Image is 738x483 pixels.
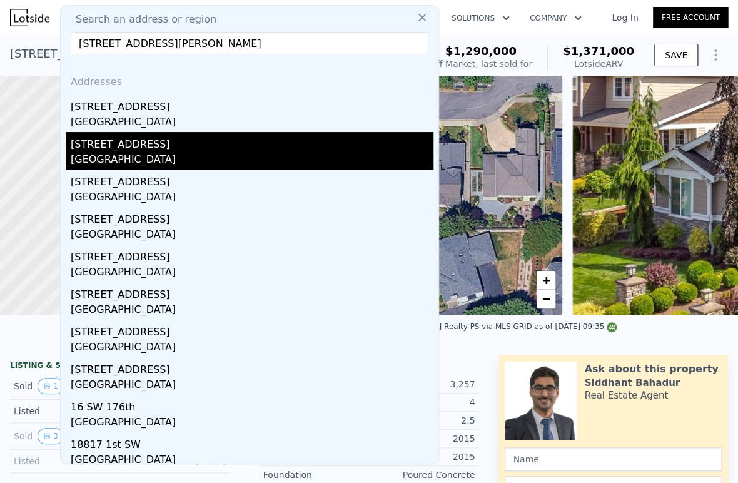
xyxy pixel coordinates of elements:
[703,43,728,68] button: Show Options
[14,378,106,394] div: Sold
[71,302,433,320] div: [GEOGRAPHIC_DATA]
[71,245,433,265] div: [STREET_ADDRESS]
[71,432,433,452] div: 18817 1st SW
[71,94,433,114] div: [STREET_ADDRESS]
[71,452,433,470] div: [GEOGRAPHIC_DATA]
[71,415,433,432] div: [GEOGRAPHIC_DATA]
[71,282,433,302] div: [STREET_ADDRESS]
[71,377,433,395] div: [GEOGRAPHIC_DATA]
[14,405,106,417] div: Listed
[563,44,634,58] span: $1,371,000
[584,377,679,389] div: Siddhant Bahadur
[38,428,64,444] button: View historical data
[445,44,517,58] span: $1,290,000
[71,114,433,132] div: [GEOGRAPHIC_DATA]
[563,58,634,70] div: Lotside ARV
[263,469,369,481] div: Foundation
[10,45,312,63] div: [STREET_ADDRESS] , [GEOGRAPHIC_DATA] , WA 98166
[10,9,49,26] img: Lotside
[71,190,433,207] div: [GEOGRAPHIC_DATA]
[71,265,433,282] div: [GEOGRAPHIC_DATA]
[71,395,433,415] div: 16 SW 176th
[520,7,592,29] button: Company
[66,12,216,27] span: Search an address or region
[597,11,653,24] a: Log In
[14,428,109,444] div: Sold
[71,207,433,227] div: [STREET_ADDRESS]
[10,360,230,373] div: LISTING & SALE HISTORY
[71,320,433,340] div: [STREET_ADDRESS]
[71,32,428,54] input: Enter an address, city, region, neighborhood or zip code
[654,44,698,66] button: SAVE
[71,152,433,170] div: [GEOGRAPHIC_DATA]
[369,469,475,481] div: Poured Concrete
[584,362,718,377] div: Ask about this property
[537,290,555,308] a: Zoom out
[505,447,722,471] input: Name
[607,322,617,332] img: NWMLS Logo
[584,389,668,402] div: Real Estate Agent
[542,291,550,307] span: −
[71,132,433,152] div: [STREET_ADDRESS]
[442,7,520,29] button: Solutions
[38,378,64,394] button: View historical data
[71,170,433,190] div: [STREET_ADDRESS]
[71,357,433,377] div: [STREET_ADDRESS]
[653,7,728,28] a: Free Account
[542,272,550,288] span: +
[71,340,433,357] div: [GEOGRAPHIC_DATA]
[71,227,433,245] div: [GEOGRAPHIC_DATA]
[14,455,109,467] div: Listed
[430,58,532,70] div: Off Market, last sold for
[66,64,433,94] div: Addresses
[537,271,555,290] a: Zoom in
